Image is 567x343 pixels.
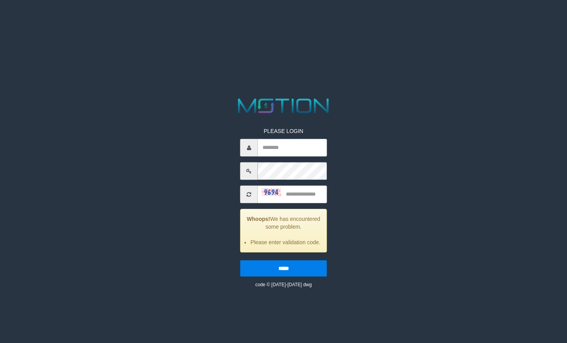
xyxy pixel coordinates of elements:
[255,282,311,287] small: code © [DATE]-[DATE] dwg
[247,216,270,222] strong: Whoops!
[240,209,327,252] div: We has encountered some problem.
[234,96,333,115] img: MOTION_logo.png
[250,238,321,246] li: Please enter validation code.
[240,127,327,135] p: PLEASE LOGIN
[262,188,281,196] img: captcha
